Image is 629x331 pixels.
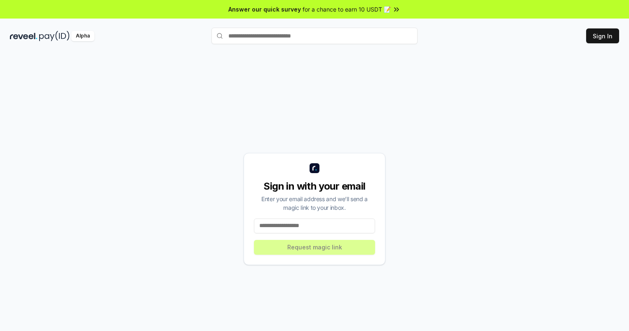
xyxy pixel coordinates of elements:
img: reveel_dark [10,31,38,41]
span: Answer our quick survey [228,5,301,14]
div: Enter your email address and we’ll send a magic link to your inbox. [254,195,375,212]
div: Sign in with your email [254,180,375,193]
button: Sign In [586,28,619,43]
img: pay_id [39,31,70,41]
span: for a chance to earn 10 USDT 📝 [303,5,391,14]
img: logo_small [310,163,319,173]
div: Alpha [71,31,94,41]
